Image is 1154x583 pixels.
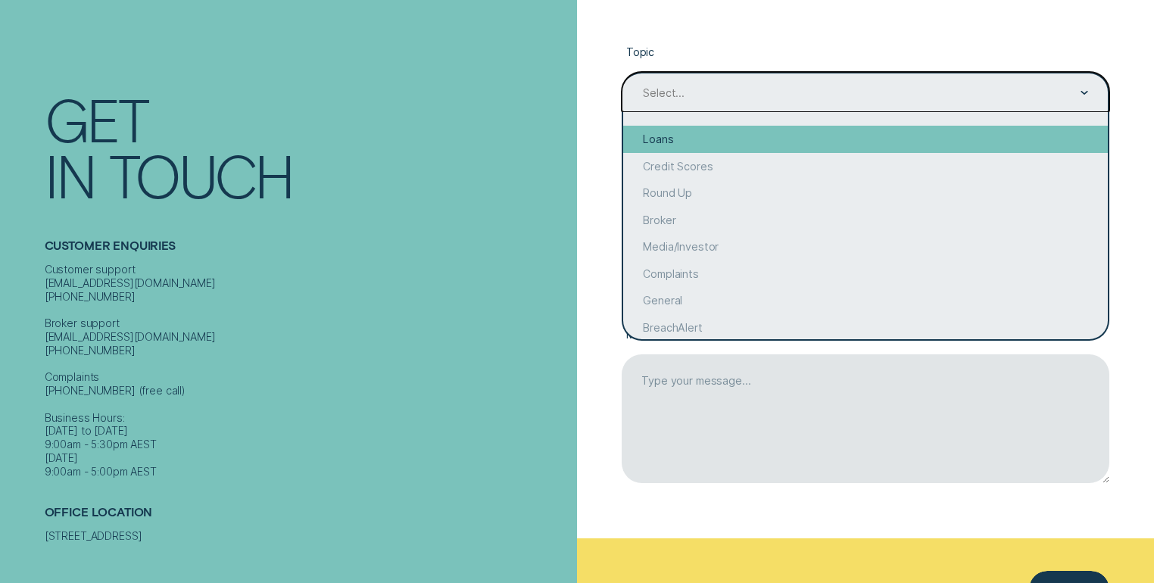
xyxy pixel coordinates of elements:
[623,207,1109,234] div: Broker
[45,90,570,203] h1: Get In Touch
[623,260,1109,288] div: Complaints
[623,314,1109,341] div: BreachAlert
[622,316,1110,354] label: Message
[623,233,1109,260] div: Media/Investor
[623,153,1109,180] div: Credit Scores
[45,238,570,263] h2: Customer Enquiries
[45,529,570,543] div: [STREET_ADDRESS]
[623,287,1109,314] div: General
[45,146,95,202] div: In
[109,146,293,202] div: Touch
[45,90,148,146] div: Get
[622,35,1110,72] label: Topic
[45,505,570,529] h2: Office Location
[623,126,1109,153] div: Loans
[623,179,1109,207] div: Round Up
[643,86,685,100] div: Select...
[45,263,570,479] div: Customer support [EMAIL_ADDRESS][DOMAIN_NAME] [PHONE_NUMBER] Broker support [EMAIL_ADDRESS][DOMAI...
